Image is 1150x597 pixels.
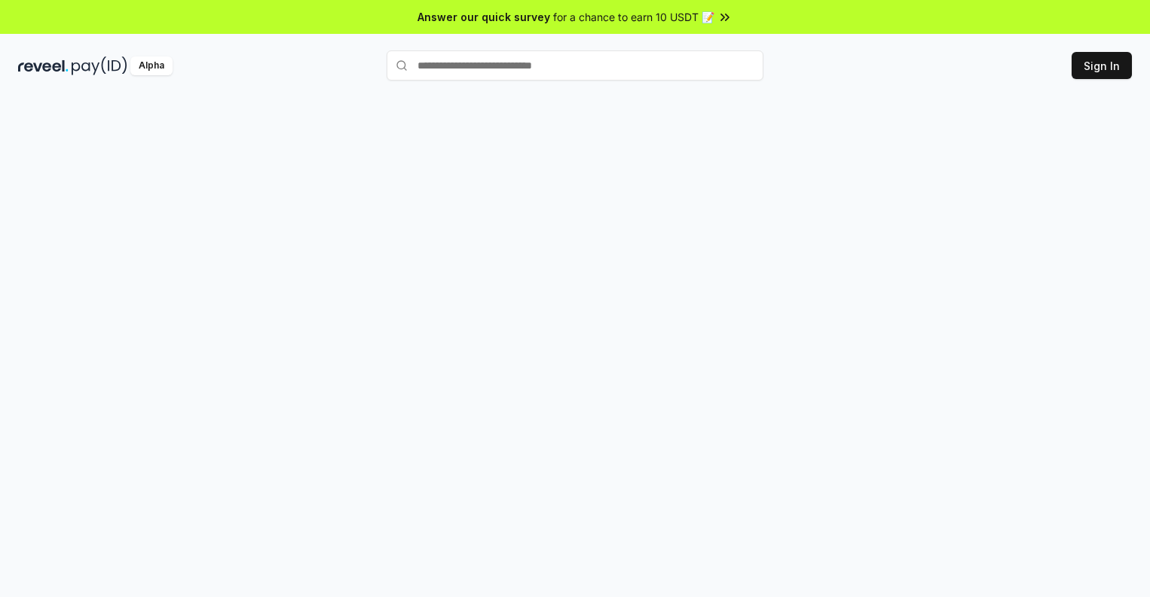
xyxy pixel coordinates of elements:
[553,9,714,25] span: for a chance to earn 10 USDT 📝
[72,56,127,75] img: pay_id
[1072,52,1132,79] button: Sign In
[130,56,173,75] div: Alpha
[417,9,550,25] span: Answer our quick survey
[18,56,69,75] img: reveel_dark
